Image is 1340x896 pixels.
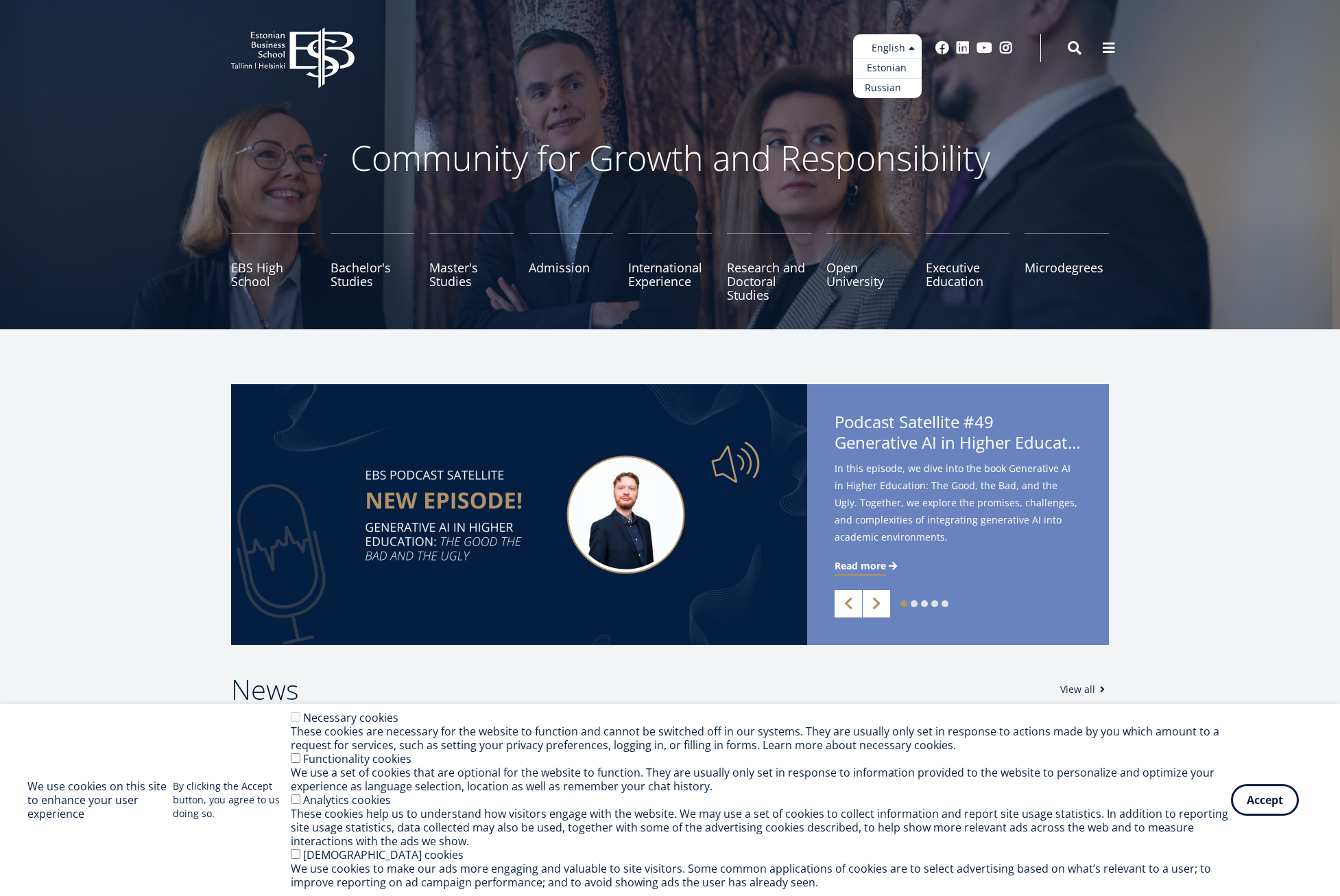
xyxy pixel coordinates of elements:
p: By clicking the Accept button, you agree to us doing so. [173,779,291,821]
a: Admission [529,233,613,302]
p: Community for Growth and Responsibility [307,137,1033,178]
div: These cookies are necessary for the website to function and cannot be switched off in our systems... [291,724,1231,752]
a: Open University [826,233,911,302]
label: Functionality cookies [303,751,411,766]
a: Facebook [935,41,949,55]
a: Youtube [977,41,992,55]
label: [DEMOGRAPHIC_DATA] cookies [303,847,464,862]
a: 2 [911,600,918,607]
a: 1 [900,600,907,607]
a: Master's Studies [429,233,514,302]
img: Satellite #49 [231,384,807,645]
a: Research and Doctoral Studies [727,233,811,302]
a: Microdegrees [1025,233,1109,302]
h2: News [231,672,1046,707]
h2: We use cookies on this site to enhance your user experience [27,779,173,821]
label: Necessary cookies [303,710,398,725]
a: Executive Education [926,233,1010,302]
div: These cookies help us to understand how visitors engage with the website. We may use a set of coo... [291,807,1231,848]
div: We use cookies to make our ads more engaging and valuable to site visitors. Some common applicati... [291,862,1231,889]
a: Previous [835,590,862,617]
label: Analytics cookies [303,792,391,807]
a: International Experience [628,233,713,302]
button: Accept [1231,784,1299,816]
a: Estonian [853,58,922,78]
a: Russian [853,78,922,98]
a: Instagram [999,41,1013,55]
span: Podcast Satellite #49 [835,412,1081,457]
span: Read more [835,559,886,573]
a: Next [863,590,890,617]
div: We use a set of cookies that are optional for the website to function. They are usually only set ... [291,766,1231,793]
a: Bachelor's Studies [331,233,415,302]
span: In this episode, we dive into the book Generative AI in Higher Education: The Good, the Bad, and ... [835,460,1081,545]
span: Generative AI in Higher Education: The Good, the Bad, and the Ugly [835,432,1081,453]
a: Linkedin [956,41,970,55]
a: Read more [835,559,900,573]
a: View all [1060,683,1109,696]
a: 5 [942,600,948,607]
a: 4 [931,600,938,607]
a: 3 [921,600,928,607]
a: EBS High School [231,233,315,302]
